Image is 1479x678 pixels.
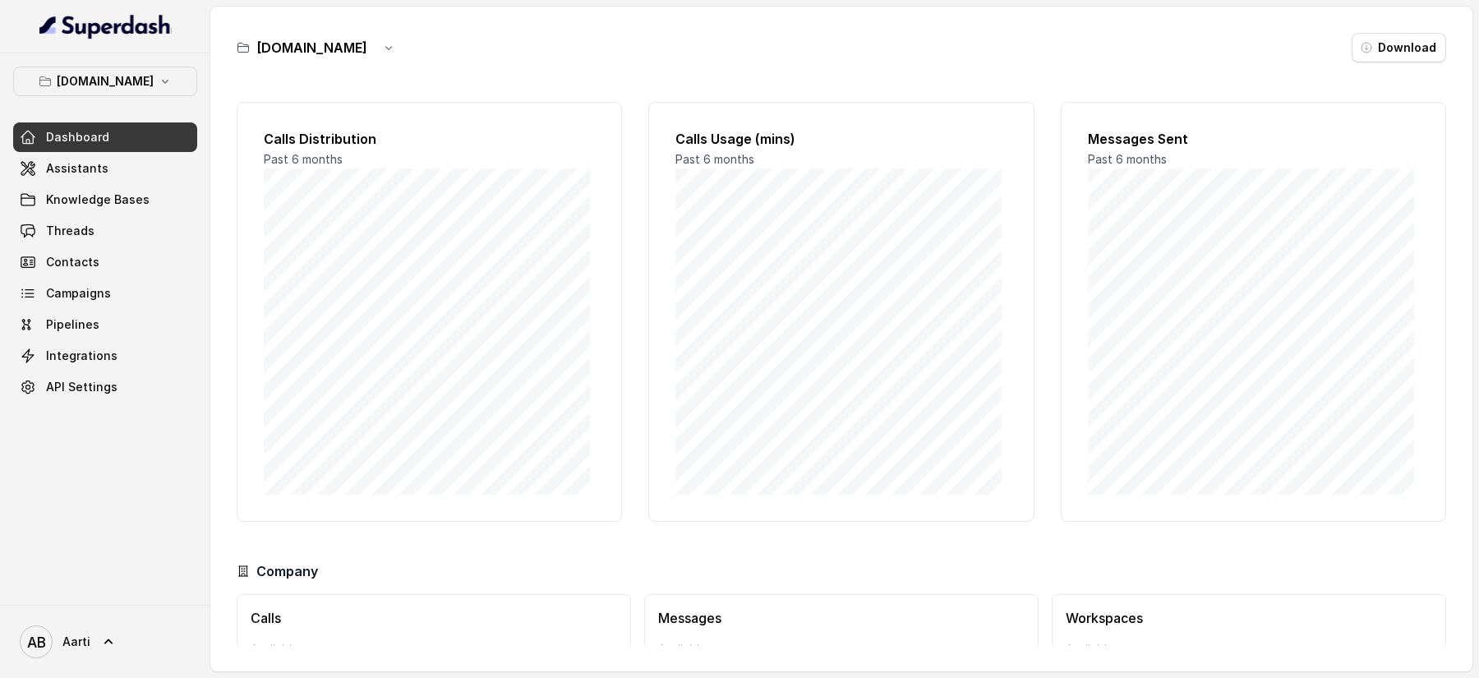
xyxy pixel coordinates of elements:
[46,316,99,333] span: Pipelines
[13,341,197,371] a: Integrations
[46,160,108,177] span: Assistants
[256,38,367,58] h3: [DOMAIN_NAME]
[62,634,90,650] span: Aarti
[13,310,197,339] a: Pipelines
[13,247,197,277] a: Contacts
[46,191,150,208] span: Knowledge Bases
[1352,33,1446,62] button: Download
[264,129,595,149] h2: Calls Distribution
[1066,641,1432,657] p: Available
[1088,129,1419,149] h2: Messages Sent
[13,154,197,183] a: Assistants
[251,608,617,628] h3: Calls
[27,634,46,651] text: AB
[13,619,197,665] a: Aarti
[46,285,111,302] span: Campaigns
[251,641,617,657] p: Available
[46,254,99,270] span: Contacts
[675,152,754,166] span: Past 6 months
[46,223,94,239] span: Threads
[39,13,172,39] img: light.svg
[13,122,197,152] a: Dashboard
[658,641,1025,657] p: Available
[256,561,318,581] h3: Company
[658,608,1025,628] h3: Messages
[13,279,197,308] a: Campaigns
[264,152,343,166] span: Past 6 months
[1088,152,1167,166] span: Past 6 months
[13,372,197,402] a: API Settings
[1066,608,1432,628] h3: Workspaces
[13,67,197,96] button: [DOMAIN_NAME]
[46,379,117,395] span: API Settings
[13,216,197,246] a: Threads
[57,71,154,91] p: [DOMAIN_NAME]
[46,348,117,364] span: Integrations
[13,185,197,214] a: Knowledge Bases
[46,129,109,145] span: Dashboard
[675,129,1007,149] h2: Calls Usage (mins)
